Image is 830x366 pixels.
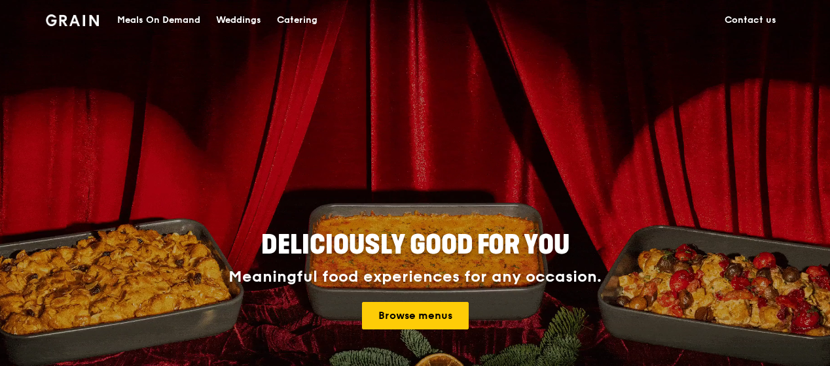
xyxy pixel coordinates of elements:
[362,302,469,329] a: Browse menus
[717,1,784,40] a: Contact us
[216,1,261,40] div: Weddings
[208,1,269,40] a: Weddings
[277,1,317,40] div: Catering
[117,1,200,40] div: Meals On Demand
[261,229,569,261] span: Deliciously good for you
[269,1,325,40] a: Catering
[46,14,99,26] img: Grain
[179,268,651,286] div: Meaningful food experiences for any occasion.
